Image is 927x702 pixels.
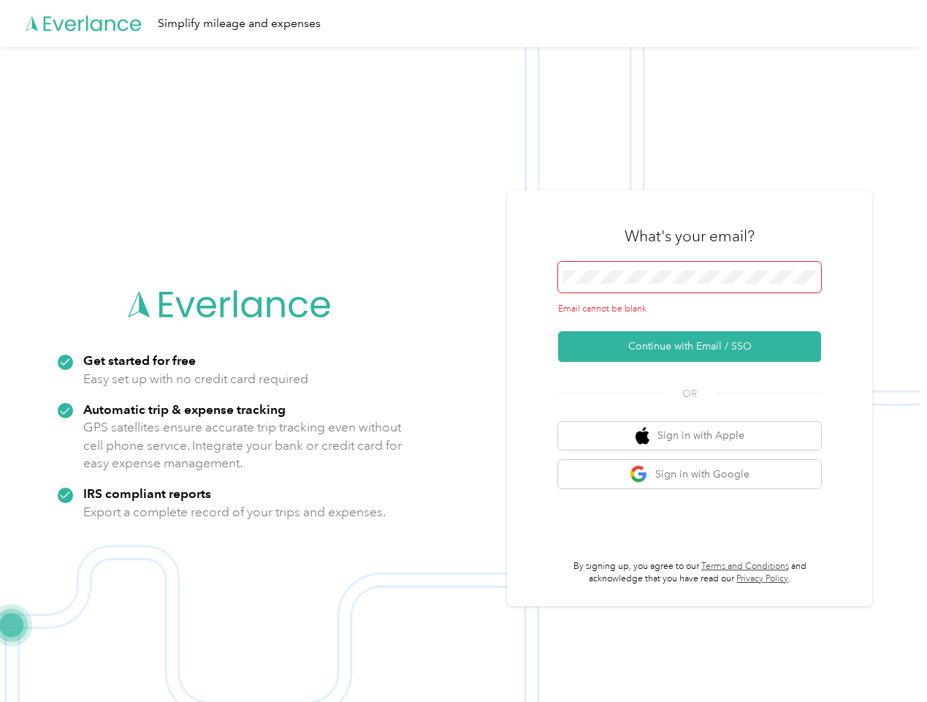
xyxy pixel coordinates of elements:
strong: IRS compliant reports [83,486,211,501]
img: apple logo [636,427,650,445]
strong: Get started for free [83,352,196,368]
button: apple logoSign in with Apple [558,422,821,450]
p: By signing up, you agree to our and acknowledge that you have read our . [558,560,821,586]
span: OR [664,386,715,401]
button: Continue with Email / SSO [558,331,821,362]
div: Email cannot be blank [558,303,821,316]
img: google logo [630,465,648,483]
a: Privacy Policy [736,573,788,584]
p: Export a complete record of your trips and expenses. [83,503,386,521]
p: GPS satellites ensure accurate trip tracking even without cell phone service. Integrate your bank... [83,418,403,472]
button: google logoSign in with Google [558,460,821,488]
a: Terms and Conditions [701,561,789,572]
h3: What's your email? [625,226,755,246]
div: Simplify mileage and expenses [158,15,321,33]
strong: Automatic trip & expense tracking [83,401,286,417]
p: Easy set up with no credit card required [83,370,308,388]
